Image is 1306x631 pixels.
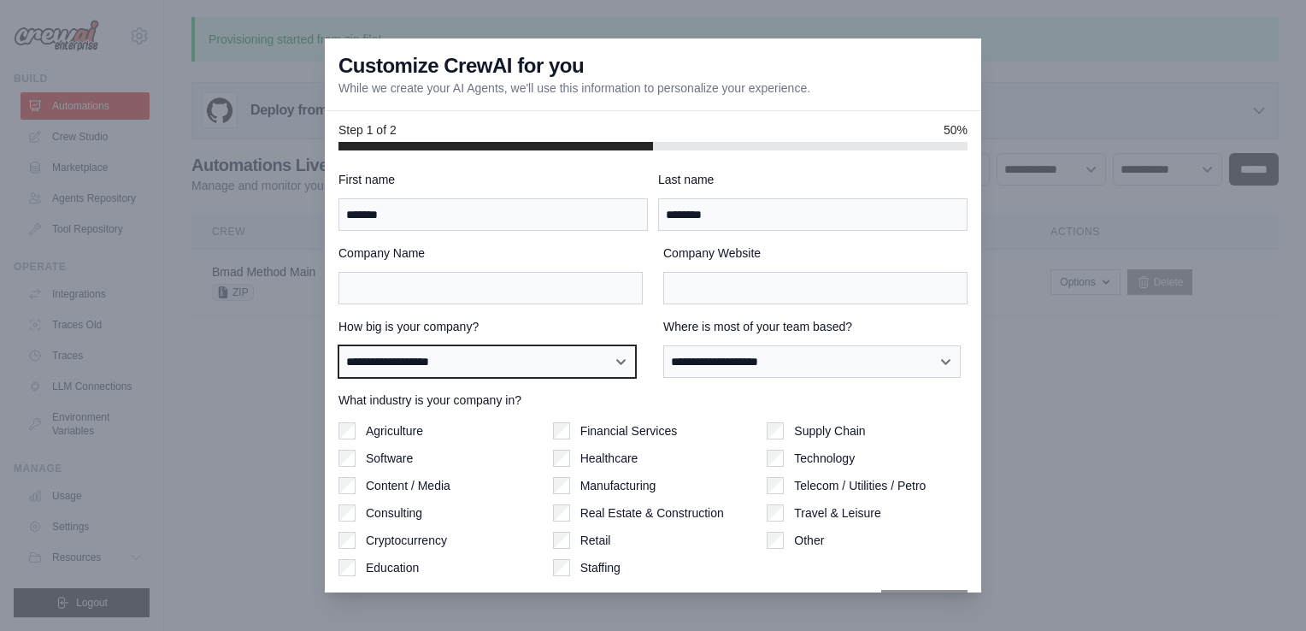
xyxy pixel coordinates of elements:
[580,477,656,494] label: Manufacturing
[580,559,621,576] label: Staffing
[580,450,638,467] label: Healthcare
[663,245,968,262] label: Company Website
[366,532,447,549] label: Cryptocurrency
[338,121,397,139] span: Step 1 of 2
[944,121,968,139] span: 50%
[658,171,968,188] label: Last name
[366,422,423,439] label: Agriculture
[794,504,880,522] label: Travel & Leisure
[580,504,724,522] label: Real Estate & Construction
[366,559,419,576] label: Education
[881,590,968,628] button: Next
[794,450,855,467] label: Technology
[338,318,643,335] label: How big is your company?
[338,80,810,97] p: While we create your AI Agents, we'll use this information to personalize your experience.
[366,504,422,522] label: Consulting
[580,532,611,549] label: Retail
[338,245,643,262] label: Company Name
[663,318,968,335] label: Where is most of your team based?
[366,477,450,494] label: Content / Media
[794,477,926,494] label: Telecom / Utilities / Petro
[366,450,413,467] label: Software
[794,532,824,549] label: Other
[338,171,648,188] label: First name
[338,52,584,80] h3: Customize CrewAI for you
[580,422,678,439] label: Financial Services
[338,392,968,409] label: What industry is your company in?
[794,422,865,439] label: Supply Chain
